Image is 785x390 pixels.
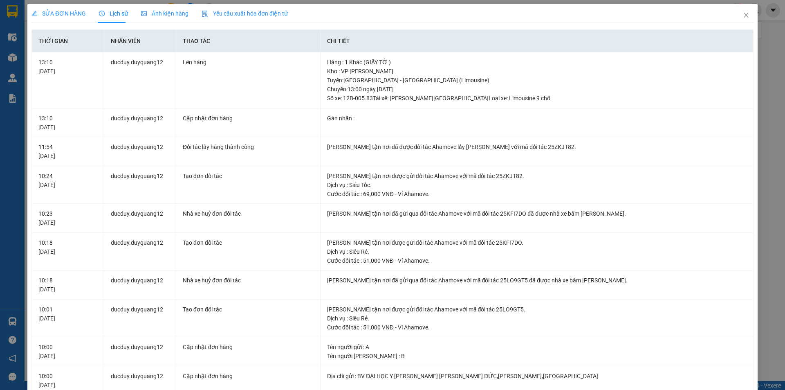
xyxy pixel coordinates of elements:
[31,10,86,17] span: SỬA ĐƠN HÀNG
[104,137,176,166] td: ducduy.duyquang12
[327,305,747,314] div: [PERSON_NAME] tận nơi được gửi đối tác Ahamove với mã đối tác 25LO9GT5.
[99,10,128,17] span: Lịch sử
[31,11,37,16] span: edit
[327,247,747,256] div: Dịch vụ : Siêu Rẻ.
[202,11,208,17] img: icon
[38,142,97,160] div: 11:54 [DATE]
[38,238,97,256] div: 10:18 [DATE]
[38,209,97,227] div: 10:23 [DATE]
[327,171,747,180] div: [PERSON_NAME] tận nơi được gửi đối tác Ahamove với mã đối tác 25ZKJT82.
[104,166,176,204] td: ducduy.duyquang12
[327,142,747,151] div: [PERSON_NAME] tận nơi đã được đối tác Ahamove lấy [PERSON_NAME] với mã đối tác 25ZKJT82.
[38,114,97,132] div: 13:10 [DATE]
[183,114,314,123] div: Cập nhật đơn hàng
[38,276,97,294] div: 10:18 [DATE]
[321,30,754,52] th: Chi tiết
[327,67,747,76] div: Kho : VP [PERSON_NAME]
[38,58,97,76] div: 13:10 [DATE]
[327,314,747,323] div: Dịch vụ : Siêu Rẻ.
[183,372,314,381] div: Cập nhật đơn hàng
[183,142,314,151] div: Đối tác lấy hàng thành công
[38,372,97,390] div: 10:00 [DATE]
[743,12,749,18] span: close
[183,305,314,314] div: Tạo đơn đối tác
[99,11,105,16] span: clock-circle
[327,58,747,67] div: Hàng : 1 Khác (GIẤY TỜ )
[202,10,288,17] span: Yêu cầu xuất hóa đơn điện tử
[327,180,747,189] div: Dịch vụ : Siêu Tốc.
[183,276,314,285] div: Nhà xe huỷ đơn đối tác
[327,238,747,247] div: [PERSON_NAME] tận nơi được gửi đối tác Ahamove với mã đối tác 25KFI7DO.
[104,108,176,138] td: ducduy.duyquang12
[141,11,147,16] span: picture
[38,343,97,361] div: 10:00 [DATE]
[183,343,314,352] div: Cập nhật đơn hàng
[183,209,314,218] div: Nhà xe huỷ đơn đối tác
[38,171,97,189] div: 10:24 [DATE]
[38,305,97,323] div: 10:01 [DATE]
[141,10,188,17] span: Ảnh kiện hàng
[735,4,758,27] button: Close
[327,114,747,123] div: Gán nhãn :
[327,276,747,285] div: [PERSON_NAME] tận nơi đã gửi qua đối tác Ahamove với mã đối tác 25LO9GT5 đã được nhà xe bấm [PERS...
[104,233,176,271] td: ducduy.duyquang12
[104,271,176,300] td: ducduy.duyquang12
[183,58,314,67] div: Lên hàng
[327,256,747,265] div: Cước đối tác : 51,000 VNĐ - Ví Ahamove.
[32,30,104,52] th: Thời gian
[176,30,321,52] th: Thao tác
[327,323,747,332] div: Cước đối tác : 51,000 VNĐ - Ví Ahamove.
[104,337,176,366] td: ducduy.duyquang12
[183,171,314,180] div: Tạo đơn đối tác
[327,372,747,381] div: Địa chỉ gửi : BV ĐẠI HỌC Y [PERSON_NAME] [PERSON_NAME] ĐỨC,[PERSON_NAME],[GEOGRAPHIC_DATA]
[327,189,747,198] div: Cước đối tác : 69,000 VNĐ - Ví Ahamove.
[104,300,176,338] td: ducduy.duyquang12
[104,30,176,52] th: Nhân viên
[104,52,176,108] td: ducduy.duyquang12
[104,204,176,233] td: ducduy.duyquang12
[327,352,747,361] div: Tên người [PERSON_NAME] : B
[327,343,747,352] div: Tên người gửi : A
[327,209,747,218] div: [PERSON_NAME] tận nơi đã gửi qua đối tác Ahamove với mã đối tác 25KFI7DO đã được nhà xe bấm [PERS...
[327,76,747,103] div: Tuyến : [GEOGRAPHIC_DATA] - [GEOGRAPHIC_DATA] (Limousine) Chuyến: 13:00 ngày [DATE] Số xe: 12B-00...
[183,238,314,247] div: Tạo đơn đối tác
